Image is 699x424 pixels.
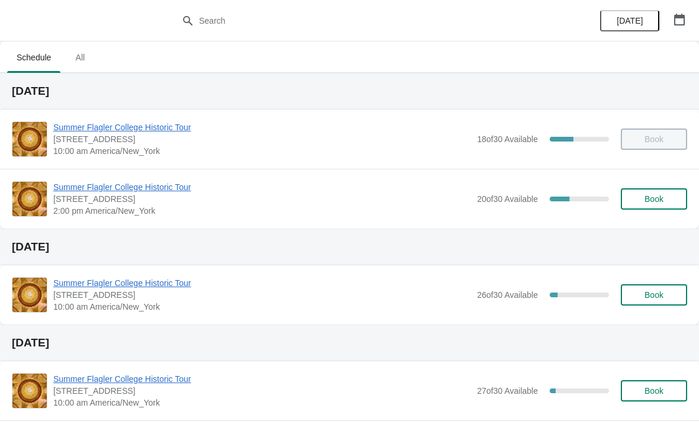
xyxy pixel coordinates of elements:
span: [STREET_ADDRESS] [53,133,471,145]
span: Book [645,194,663,204]
button: Book [621,284,687,306]
span: 10:00 am America/New_York [53,397,471,409]
span: 10:00 am America/New_York [53,145,471,157]
span: [STREET_ADDRESS] [53,193,471,205]
input: Search [198,10,524,31]
span: 2:00 pm America/New_York [53,205,471,217]
h2: [DATE] [12,241,687,253]
button: [DATE] [600,10,659,31]
span: 27 of 30 Available [477,386,538,396]
span: Book [645,290,663,300]
span: [STREET_ADDRESS] [53,385,471,397]
span: 20 of 30 Available [477,194,538,204]
span: Summer Flagler College Historic Tour [53,373,471,385]
img: Summer Flagler College Historic Tour | 74 King Street, St. Augustine, FL, USA | 10:00 am America/... [12,122,47,156]
h2: [DATE] [12,337,687,349]
img: Summer Flagler College Historic Tour | 74 King Street, St. Augustine, FL, USA | 2:00 pm America/N... [12,182,47,216]
span: 10:00 am America/New_York [53,301,471,313]
button: Book [621,188,687,210]
span: Summer Flagler College Historic Tour [53,121,471,133]
span: 26 of 30 Available [477,290,538,300]
span: All [65,47,95,68]
span: [DATE] [617,16,643,25]
span: 18 of 30 Available [477,134,538,144]
button: Book [621,380,687,401]
span: Book [645,386,663,396]
img: Summer Flagler College Historic Tour | 74 King Street, St. Augustine, FL, USA | 10:00 am America/... [12,278,47,312]
h2: [DATE] [12,85,687,97]
span: [STREET_ADDRESS] [53,289,471,301]
span: Schedule [7,47,60,68]
span: Summer Flagler College Historic Tour [53,277,471,289]
img: Summer Flagler College Historic Tour | 74 King Street, St. Augustine, FL, USA | 10:00 am America/... [12,374,47,408]
span: Summer Flagler College Historic Tour [53,181,471,193]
